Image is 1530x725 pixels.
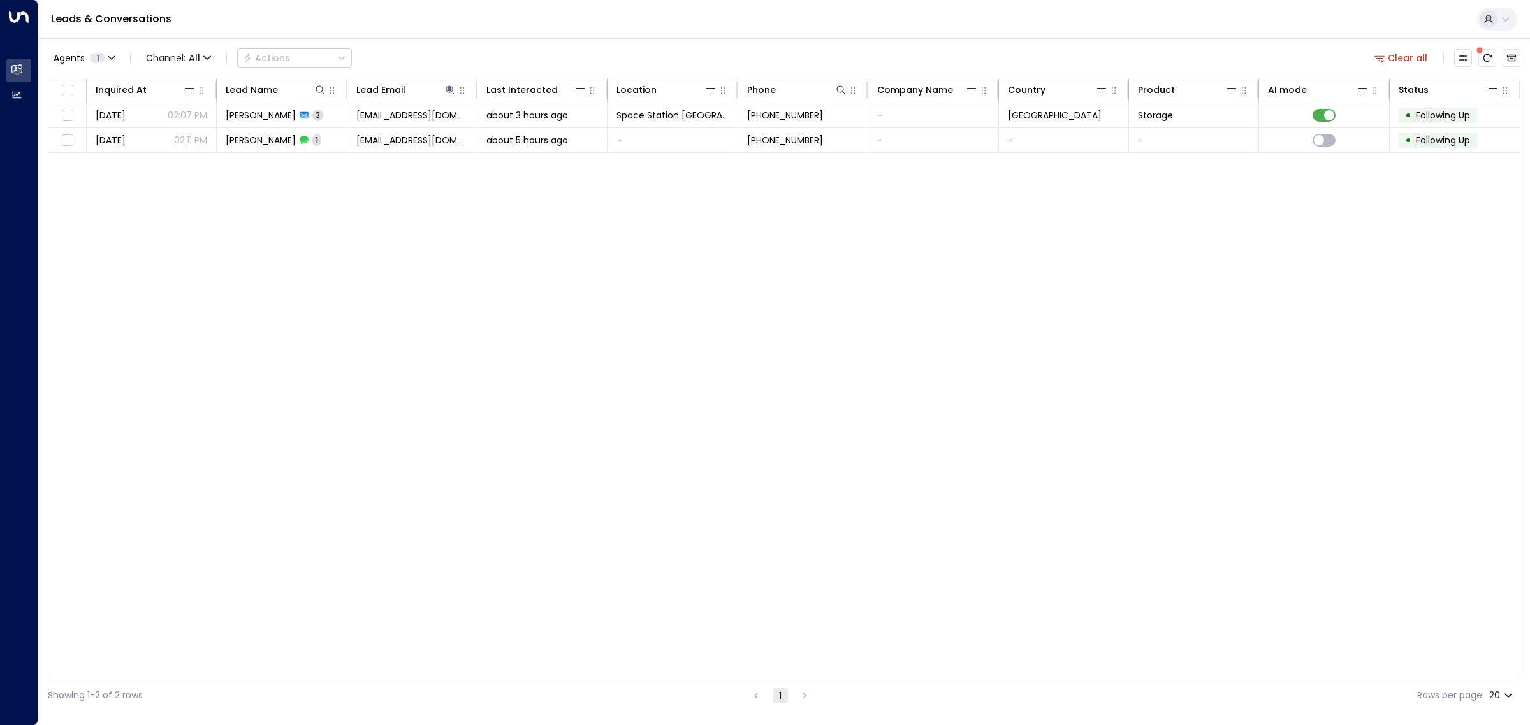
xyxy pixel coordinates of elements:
[59,133,75,148] span: Toggle select row
[1489,686,1515,705] div: 20
[356,109,468,122] span: machdonna27@gmail.com
[96,109,126,122] span: Aug 16, 2025
[747,134,823,147] span: +441977510854
[616,82,657,97] div: Location
[356,82,456,97] div: Lead Email
[1268,82,1368,97] div: AI mode
[96,82,147,97] div: Inquired At
[1405,129,1411,151] div: •
[1008,109,1102,122] span: United Kingdom
[1416,109,1470,122] span: Following Up
[226,109,296,122] span: Dee Mach
[748,687,813,703] nav: pagination navigation
[312,110,323,120] span: 3
[174,134,207,147] p: 02:11 PM
[868,128,998,152] td: -
[48,689,143,702] div: Showing 1-2 of 2 rows
[616,109,728,122] span: Space Station Wakefield
[243,52,290,64] div: Actions
[141,49,216,67] span: Channel:
[1399,82,1429,97] div: Status
[1417,689,1484,702] label: Rows per page:
[59,108,75,124] span: Toggle select row
[189,53,200,63] span: All
[59,83,75,99] span: Toggle select all
[90,53,105,63] span: 1
[1399,82,1499,97] div: Status
[51,11,171,26] a: Leads & Conversations
[486,134,568,147] span: about 5 hours ago
[747,82,776,97] div: Phone
[877,82,977,97] div: Company Name
[1454,49,1472,67] button: Customize
[1138,109,1173,122] span: Storage
[616,82,717,97] div: Location
[48,49,120,67] button: Agents1
[96,134,126,147] span: Aug 18, 2025
[1369,49,1433,67] button: Clear all
[1416,134,1470,147] span: Following Up
[141,49,216,67] button: Channel:All
[773,688,788,703] button: page 1
[1129,128,1259,152] td: -
[226,82,278,97] div: Lead Name
[1405,104,1411,126] div: •
[54,54,85,62] span: Agents
[226,134,296,147] span: Dee Mach
[96,82,196,97] div: Inquired At
[1268,82,1307,97] div: AI mode
[168,109,207,122] p: 02:07 PM
[1008,82,1108,97] div: Country
[999,128,1129,152] td: -
[237,48,352,68] button: Actions
[868,103,998,127] td: -
[1478,49,1496,67] span: There are new threads available. Refresh the grid to view the latest updates.
[486,82,558,97] div: Last Interacted
[1008,82,1045,97] div: Country
[1503,49,1520,67] button: Archived Leads
[356,82,405,97] div: Lead Email
[237,48,352,68] div: Button group with a nested menu
[747,82,847,97] div: Phone
[486,82,586,97] div: Last Interacted
[1138,82,1175,97] div: Product
[747,109,823,122] span: +441977510854
[226,82,326,97] div: Lead Name
[877,82,953,97] div: Company Name
[312,134,321,145] span: 1
[486,109,568,122] span: about 3 hours ago
[1138,82,1238,97] div: Product
[356,134,468,147] span: machdonna27@gmail.com
[608,128,738,152] td: -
